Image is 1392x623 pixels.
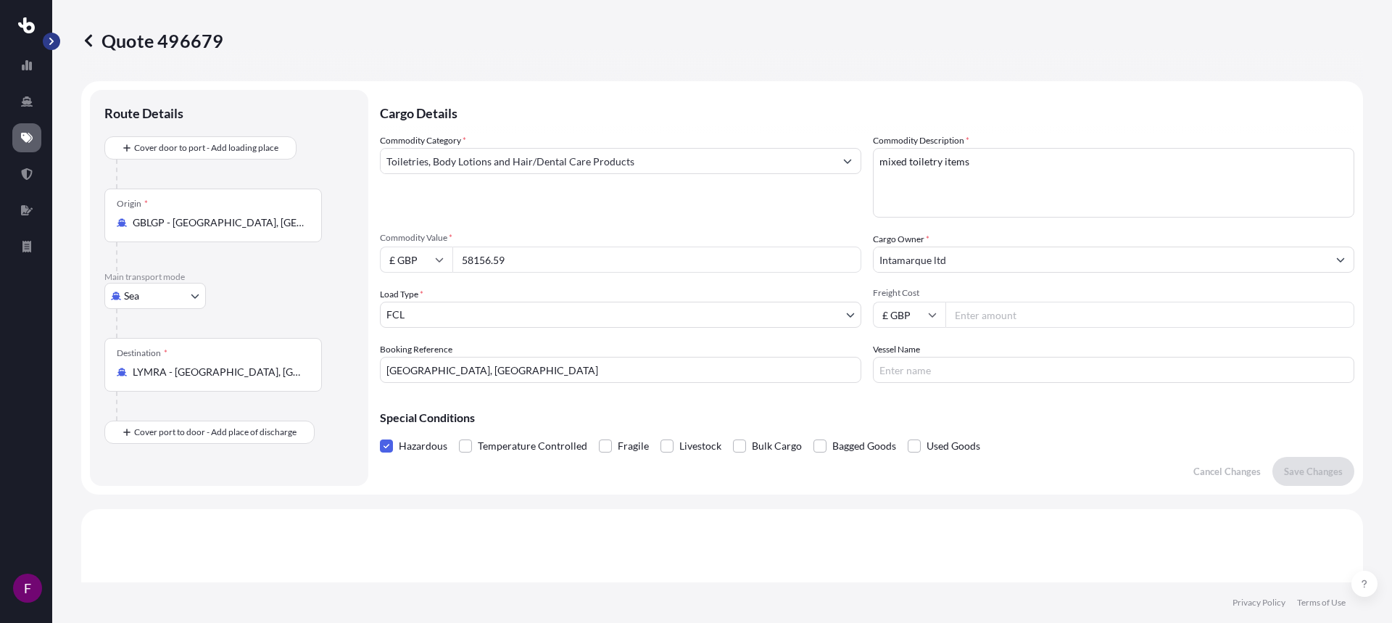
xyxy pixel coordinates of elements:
span: FCL [386,308,405,322]
input: Full name [874,247,1327,273]
label: Commodity Description [873,133,969,148]
button: Save Changes [1272,457,1354,486]
span: Sea [124,289,139,303]
span: F [24,581,31,595]
span: Cover door to port - Add loading place [134,141,278,155]
p: Cancel Changes [1193,464,1261,479]
input: Enter name [873,357,1354,383]
span: Freight Cost [873,287,1354,299]
label: Booking Reference [380,342,452,357]
button: Cover door to port - Add loading place [104,136,297,160]
a: Privacy Policy [1232,597,1285,608]
span: Commodity Value [380,232,861,244]
input: Enter amount [945,302,1354,328]
p: Save Changes [1284,464,1343,479]
button: FCL [380,302,861,328]
button: Show suggestions [1327,247,1354,273]
span: Fragile [618,435,649,457]
input: Type amount [452,247,861,273]
span: Livestock [679,435,721,457]
input: Origin [133,215,304,230]
button: Cancel Changes [1182,457,1272,486]
label: Vessel Name [873,342,920,357]
p: Quote 496679 [81,29,223,52]
input: Your internal reference [380,357,861,383]
div: Destination [117,347,167,359]
p: Special Conditions [380,412,1354,424]
a: Terms of Use [1297,597,1346,608]
span: Load Type [380,287,423,302]
p: Main transport mode [104,271,354,283]
span: Used Goods [927,435,980,457]
button: Show suggestions [834,148,861,174]
label: Commodity Category [380,133,466,148]
span: Bagged Goods [832,435,896,457]
span: Bulk Cargo [752,435,802,457]
button: Cover port to door - Add place of discharge [104,421,315,444]
div: Origin [117,198,148,210]
input: Select a commodity type [381,148,834,174]
span: Temperature Controlled [478,435,587,457]
input: Destination [133,365,304,379]
span: Cover port to door - Add place of discharge [134,425,297,440]
p: Cargo Details [380,90,1354,133]
p: Route Details [104,104,183,122]
span: Hazardous [399,435,447,457]
button: Select transport [104,283,206,309]
textarea: mixed toiletry items [873,148,1354,218]
label: Cargo Owner [873,232,929,247]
